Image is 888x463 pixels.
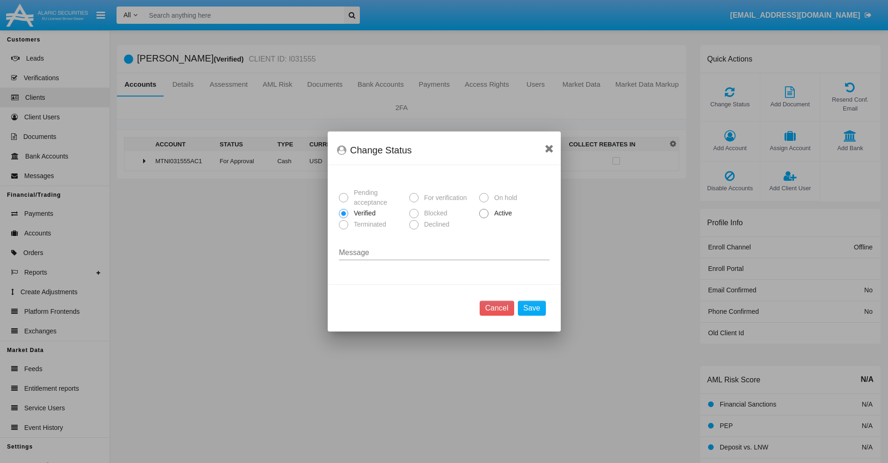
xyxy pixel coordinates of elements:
span: On hold [489,193,519,203]
span: Verified [348,208,378,218]
span: Active [489,208,514,218]
span: Blocked [418,208,449,218]
span: Declined [418,220,451,229]
span: Pending acceptance [348,188,406,207]
span: For verification [418,193,469,203]
button: Save [517,301,545,316]
span: Terminated [348,220,388,229]
button: Cancel [479,301,514,316]
div: Change Status [337,143,551,158]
